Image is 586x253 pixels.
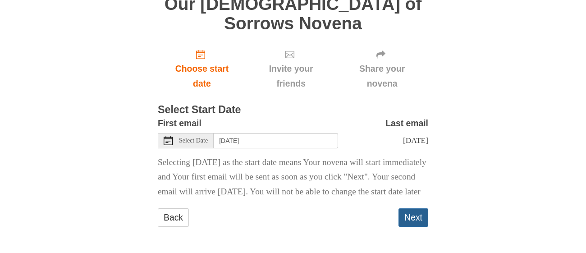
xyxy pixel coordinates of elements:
[158,104,428,116] h3: Select Start Date
[158,155,428,200] p: Selecting [DATE] as the start date means Your novena will start immediately and Your first email ...
[403,136,428,145] span: [DATE]
[255,61,327,91] span: Invite your friends
[158,208,189,227] a: Back
[246,42,336,96] div: Click "Next" to confirm your start date first.
[345,61,419,91] span: Share your novena
[336,42,428,96] div: Click "Next" to confirm your start date first.
[179,138,208,144] span: Select Date
[385,116,428,131] label: Last email
[167,61,237,91] span: Choose start date
[214,133,338,148] input: Use the arrow keys to pick a date
[158,42,246,96] a: Choose start date
[398,208,428,227] button: Next
[158,116,201,131] label: First email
